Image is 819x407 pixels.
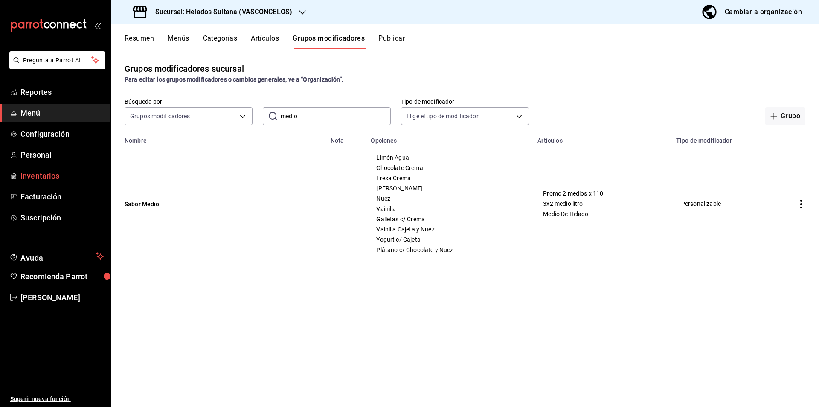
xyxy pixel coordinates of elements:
label: Búsqueda por [125,99,253,105]
button: Categorías [203,34,238,49]
th: Opciones [366,132,532,144]
span: Fresa Crema [376,175,522,181]
button: actions [797,200,805,208]
button: Artículos [251,34,279,49]
span: Nuez [376,196,522,202]
div: navigation tabs [125,34,819,49]
th: Artículos [532,132,671,144]
span: Personal [20,149,104,161]
span: Reportes [20,86,104,98]
label: Tipo de modificador [401,99,529,105]
span: Galletas c/ Crema [376,216,522,222]
td: - [325,144,366,264]
span: Pregunta a Parrot AI [23,56,92,65]
span: 3x2 medio litro [543,201,660,207]
strong: Para editar los grupos modificadores o cambios generales, ve a “Organización”. [125,76,343,83]
button: open_drawer_menu [94,22,101,29]
th: Nombre [111,132,325,144]
span: Configuración [20,128,104,140]
span: Suscripción [20,212,104,223]
span: [PERSON_NAME] [376,185,522,191]
th: Nota [325,132,366,144]
span: Sugerir nueva función [10,395,104,404]
span: Medio De Helado [543,211,660,217]
span: Promo 2 medios x 110 [543,190,660,196]
button: Sabor Medio [125,200,227,208]
span: [PERSON_NAME] [20,292,104,303]
button: Grupos modificadores [293,34,365,49]
span: Facturación [20,191,104,202]
button: Grupo [765,107,805,125]
span: Limón Agua [376,155,522,161]
span: Elige el tipo de modificador [407,112,479,120]
span: Yogurt c/ Cajeta [376,237,522,243]
button: Pregunta a Parrot AI [9,51,105,69]
button: Menús [168,34,189,49]
a: Pregunta a Parrot AI [6,62,105,71]
th: Tipo de modificador [671,132,783,144]
span: Recomienda Parrot [20,271,104,282]
span: Plátano c/ Chocolate y Nuez [376,247,522,253]
td: Personalizable [671,144,783,264]
span: Grupos modificadores [130,112,190,120]
span: Vainilla Cajeta y Nuez [376,226,522,232]
span: Chocolate Crema [376,165,522,171]
input: Buscar [281,108,391,125]
span: Vainilla [376,206,522,212]
button: Publicar [378,34,405,49]
button: Resumen [125,34,154,49]
span: Menú [20,107,104,119]
table: simple table [111,132,819,264]
h3: Sucursal: Helados Sultana (VASCONCELOS) [148,7,292,17]
div: Grupos modificadores sucursal [125,62,244,75]
div: Cambiar a organización [725,6,802,18]
span: Ayuda [20,251,93,261]
span: Inventarios [20,170,104,182]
